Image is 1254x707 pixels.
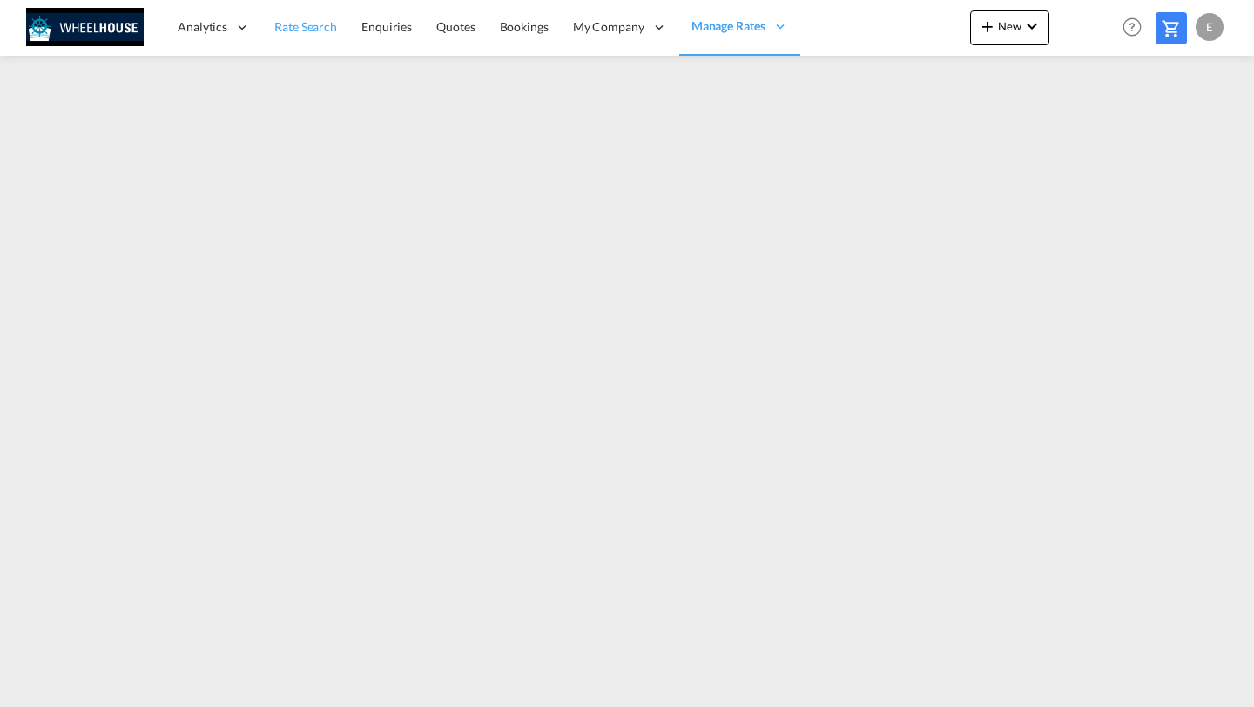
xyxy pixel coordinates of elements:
div: E [1196,13,1224,41]
span: Enquiries [361,19,412,34]
md-icon: icon-plus 400-fg [977,16,998,37]
span: My Company [573,18,644,36]
span: Quotes [436,19,475,34]
img: 186c01200b8911efbb3e93c29cf9ca86.jpg [26,8,144,47]
span: Rate Search [274,19,337,34]
span: New [977,19,1042,33]
span: Help [1117,12,1147,42]
md-icon: icon-chevron-down [1021,16,1042,37]
span: Bookings [500,19,549,34]
button: icon-plus 400-fgNewicon-chevron-down [970,10,1049,45]
span: Analytics [178,18,227,36]
span: Manage Rates [691,17,765,35]
div: Help [1117,12,1156,44]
